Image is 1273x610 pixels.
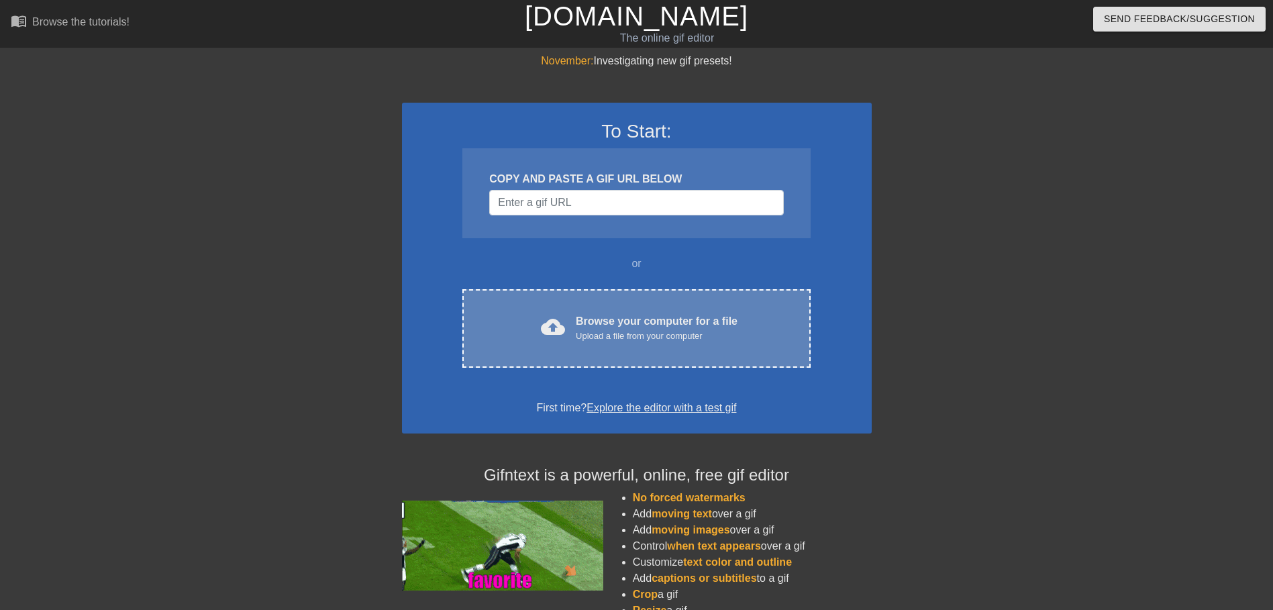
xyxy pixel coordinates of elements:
span: Crop [633,589,658,600]
span: text color and outline [683,556,792,568]
li: Control over a gif [633,538,872,554]
span: when text appears [667,540,761,552]
button: Send Feedback/Suggestion [1093,7,1266,32]
a: Explore the editor with a test gif [587,402,736,413]
img: football_small.gif [402,501,603,591]
span: cloud_upload [541,315,565,339]
a: [DOMAIN_NAME] [525,1,748,31]
li: a gif [633,587,872,603]
li: Add over a gif [633,522,872,538]
div: Investigating new gif presets! [402,53,872,69]
span: menu_book [11,13,27,29]
li: Add over a gif [633,506,872,522]
div: Browse your computer for a file [576,313,737,343]
span: captions or subtitles [652,572,756,584]
li: Customize [633,554,872,570]
li: Add to a gif [633,570,872,587]
h3: To Start: [419,120,854,143]
span: moving text [652,508,712,519]
span: Send Feedback/Suggestion [1104,11,1255,28]
div: First time? [419,400,854,416]
div: The online gif editor [431,30,903,46]
span: moving images [652,524,729,536]
div: Upload a file from your computer [576,329,737,343]
div: Browse the tutorials! [32,16,130,28]
span: No forced watermarks [633,492,746,503]
h4: Gifntext is a powerful, online, free gif editor [402,466,872,485]
a: Browse the tutorials! [11,13,130,34]
input: Username [489,190,783,215]
div: or [437,256,837,272]
span: November: [541,55,593,66]
div: COPY AND PASTE A GIF URL BELOW [489,171,783,187]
